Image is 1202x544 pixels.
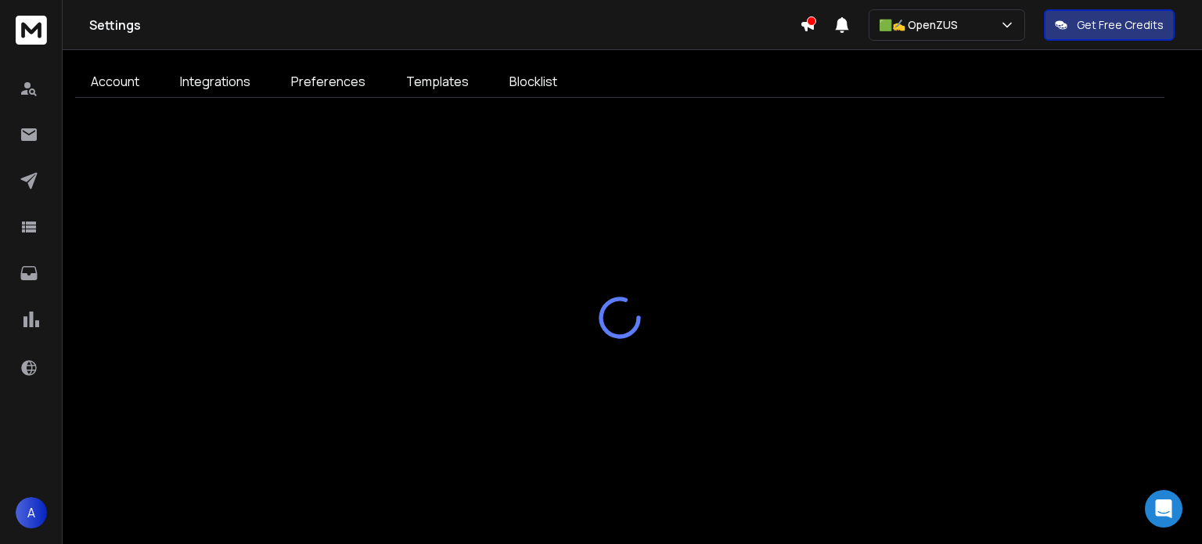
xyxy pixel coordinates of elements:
[275,66,381,97] a: Preferences
[1145,490,1182,528] div: Open Intercom Messenger
[1077,17,1164,33] p: Get Free Credits
[89,16,800,34] h1: Settings
[390,66,484,97] a: Templates
[494,66,573,97] a: Blocklist
[164,66,266,97] a: Integrations
[75,66,155,97] a: Account
[16,497,47,528] button: A
[879,17,964,33] p: 🟩✍️ OpenZUS
[1044,9,1175,41] button: Get Free Credits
